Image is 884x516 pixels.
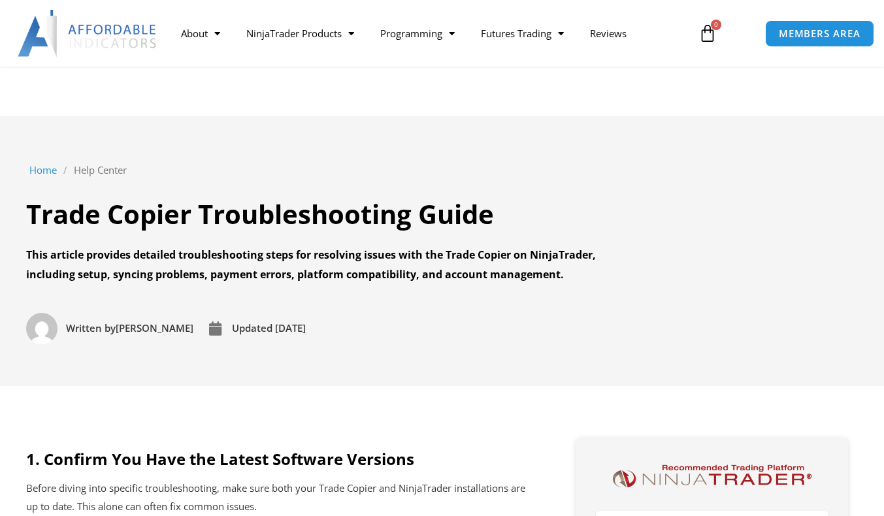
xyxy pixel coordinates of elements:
img: Picture of David Koehler [26,313,57,344]
h1: Trade Copier Troubleshooting Guide [26,196,627,233]
span: Updated [232,321,272,334]
a: Home [29,161,57,180]
img: LogoAI | Affordable Indicators – NinjaTrader [18,10,158,57]
p: Before diving into specific troubleshooting, make sure both your Trade Copier and NinjaTrader ins... [26,479,531,516]
time: [DATE] [275,321,306,334]
a: Programming [367,18,468,48]
strong: 1. Confirm You Have the Latest Software Versions [26,448,414,470]
nav: Menu [168,18,690,48]
span: 0 [711,20,721,30]
a: 0 [679,14,736,52]
div: This article provides detailed troubleshooting steps for resolving issues with the Trade Copier o... [26,246,627,284]
a: Help Center [74,161,127,180]
span: [PERSON_NAME] [63,319,193,338]
span: Written by [66,321,116,334]
a: Futures Trading [468,18,577,48]
a: NinjaTrader Products [233,18,367,48]
a: MEMBERS AREA [765,20,874,47]
img: NinjaTrader Logo | Affordable Indicators – NinjaTrader [608,461,817,491]
a: Reviews [577,18,640,48]
a: About [168,18,233,48]
span: / [63,161,67,180]
span: MEMBERS AREA [779,29,860,39]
